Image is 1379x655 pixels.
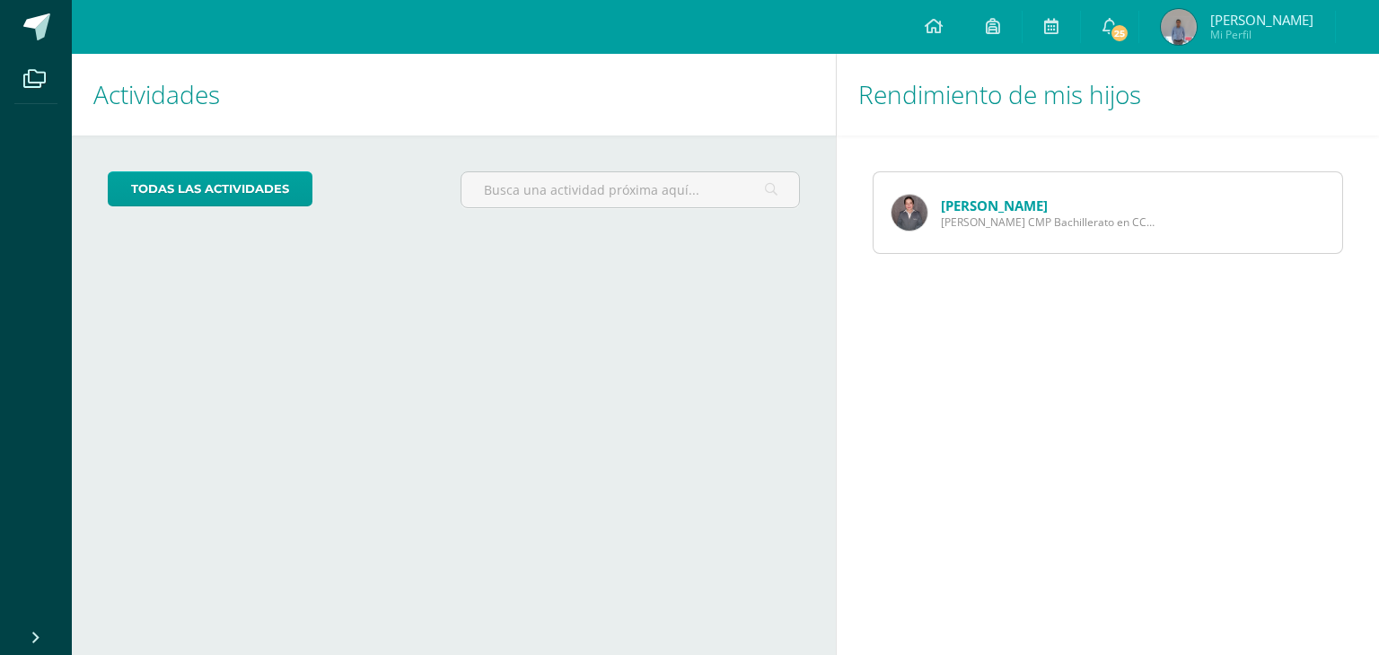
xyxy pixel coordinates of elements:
span: Mi Perfil [1210,27,1313,42]
a: [PERSON_NAME] [941,196,1048,214]
a: todas las Actividades [108,171,312,206]
img: 4d392aab5ef289e5f86a0868215967f5.png [1161,9,1197,45]
h1: Actividades [93,54,814,135]
img: 54c0111946461426deca9e2c61423b3d.png [892,195,927,231]
input: Busca una actividad próxima aquí... [461,172,798,207]
span: [PERSON_NAME] CMP Bachillerato en CCLL con Orientación en Computación [941,214,1156,230]
span: [PERSON_NAME] [1210,11,1313,29]
h1: Rendimiento de mis hijos [858,54,1357,135]
span: 25 [1110,23,1129,43]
